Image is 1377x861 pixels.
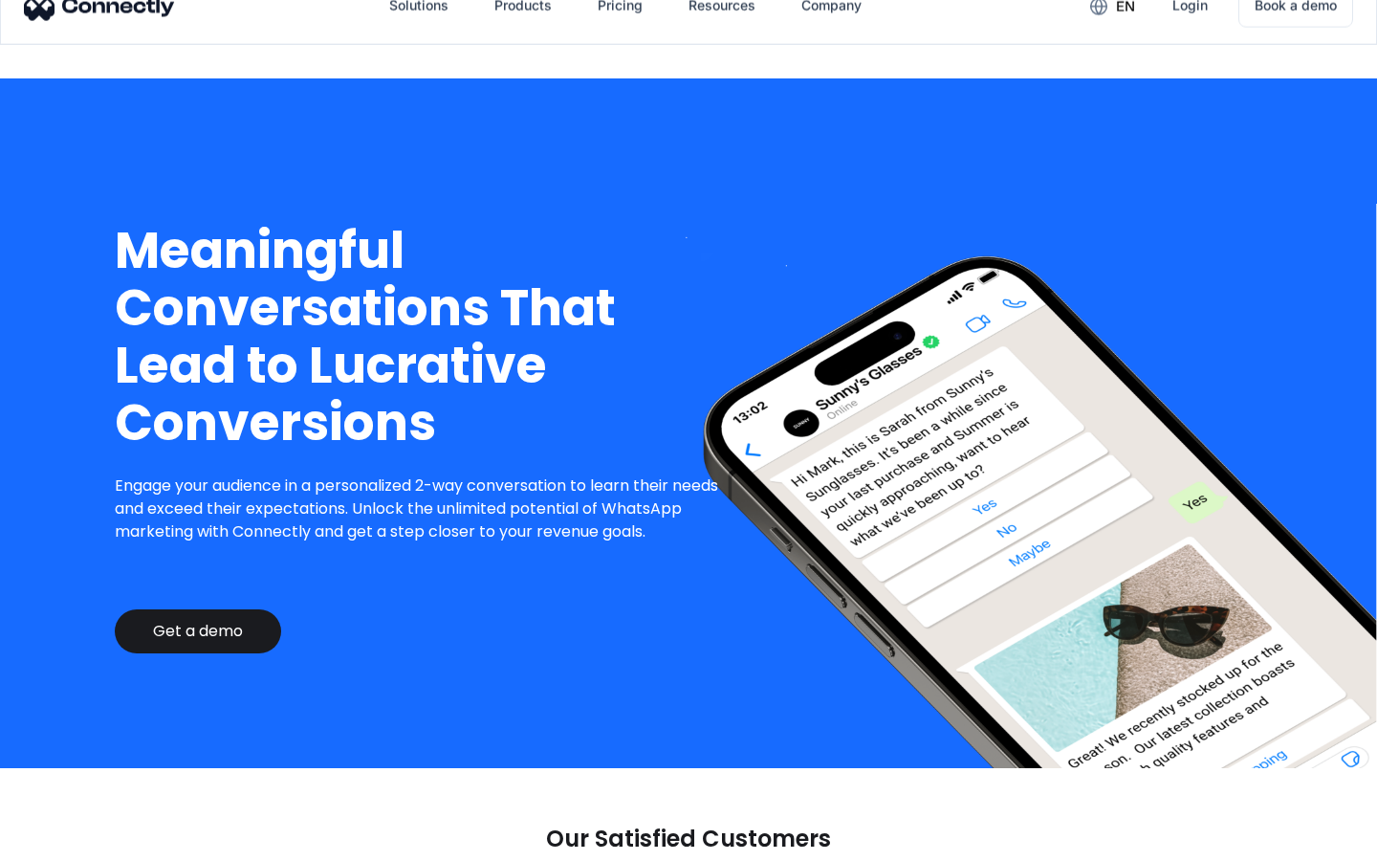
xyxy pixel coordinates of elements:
p: Our Satisfied Customers [546,826,831,852]
ul: Language list [38,828,115,854]
div: Get a demo [153,622,243,641]
a: Get a demo [115,609,281,653]
aside: Language selected: English [19,828,115,854]
p: Engage your audience in a personalized 2-way conversation to learn their needs and exceed their e... [115,475,733,543]
h1: Meaningful Conversations That Lead to Lucrative Conversions [115,222,733,452]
